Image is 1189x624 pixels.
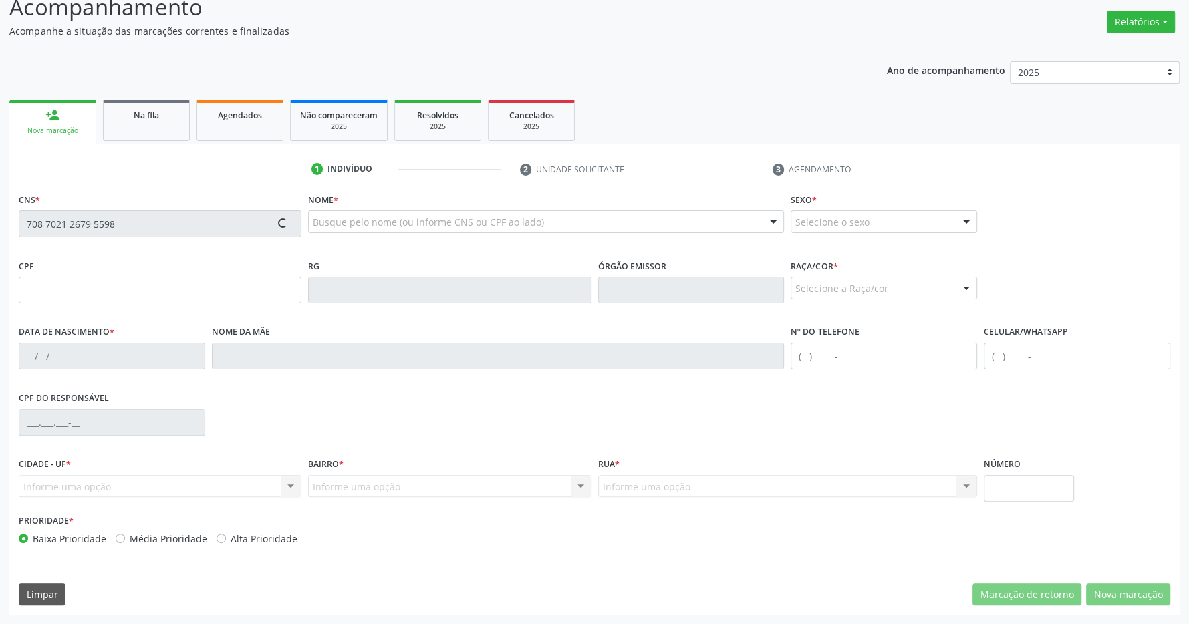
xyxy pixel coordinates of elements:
label: CNS [19,190,40,210]
div: 1 [311,163,323,175]
label: Celular/WhatsApp [984,322,1068,343]
label: Média Prioridade [130,532,207,546]
label: Órgão emissor [598,256,666,277]
label: Nº do Telefone [791,322,859,343]
span: Resolvidos [417,110,458,121]
span: Selecione o sexo [795,215,869,229]
span: Cancelados [509,110,554,121]
label: Nome da mãe [212,322,270,343]
label: Baixa Prioridade [33,532,106,546]
label: Nome [308,190,338,210]
input: __/__/____ [19,343,205,369]
div: person_add [45,108,60,122]
span: Na fila [134,110,159,121]
button: Nova marcação [1086,583,1170,606]
div: 2025 [300,122,378,132]
input: (__) _____-_____ [984,343,1170,369]
label: Raça/cor [791,256,837,277]
label: Bairro [308,454,344,475]
label: Data de nascimento [19,322,114,343]
div: 2025 [404,122,471,132]
span: Não compareceram [300,110,378,121]
label: Número [984,454,1021,475]
input: ___.___.___-__ [19,409,205,436]
button: Relatórios [1107,11,1175,33]
label: RG [308,256,319,277]
p: Ano de acompanhamento [887,61,1005,78]
p: Acompanhe a situação das marcações correntes e finalizadas [9,24,829,38]
label: Cidade - UF [19,454,71,475]
label: Rua [598,454,620,475]
div: 2025 [498,122,565,132]
label: Alta Prioridade [231,532,297,546]
label: CPF [19,256,34,277]
button: Marcação de retorno [972,583,1081,606]
span: Agendados [218,110,262,121]
div: Nova marcação [19,126,87,136]
label: Sexo [791,190,817,210]
span: Selecione a Raça/cor [795,281,888,295]
input: (__) _____-_____ [791,343,977,369]
div: Indivíduo [327,163,372,175]
span: Busque pelo nome (ou informe CNS ou CPF ao lado) [313,215,544,229]
label: CPF do responsável [19,388,109,409]
label: Prioridade [19,511,74,532]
